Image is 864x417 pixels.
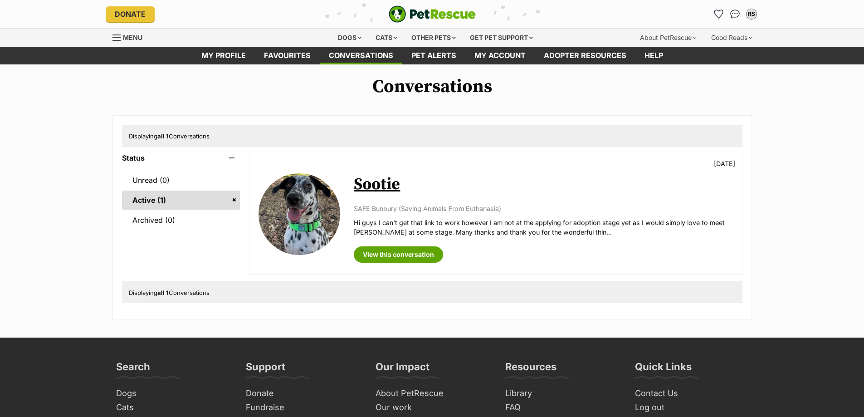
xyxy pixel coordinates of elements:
a: View this conversation [354,246,443,263]
header: Status [122,154,240,162]
a: Our work [372,401,493,415]
a: Help [635,47,672,64]
a: Donate [242,387,363,401]
a: Sootie [354,174,400,195]
a: Active (1) [122,191,240,210]
a: Dogs [112,387,233,401]
strong: all 1 [157,289,169,296]
a: conversations [320,47,402,64]
a: Unread (0) [122,171,240,190]
img: logo-e224e6f780fb5917bec1dbf3a21bbac754714ae5b6737aabdf751b685950b380.svg [389,5,476,23]
a: PetRescue [389,5,476,23]
img: Sootie [259,173,340,255]
button: My account [744,7,759,21]
div: Dogs [332,29,368,47]
a: Conversations [728,7,742,21]
a: Archived (0) [122,211,240,230]
a: Adopter resources [535,47,635,64]
h3: Our Impact [376,360,430,378]
a: My account [465,47,535,64]
div: Get pet support [464,29,539,47]
strong: all 1 [157,132,169,140]
div: Cats [369,29,404,47]
a: My profile [192,47,255,64]
div: RS [747,10,756,19]
h3: Support [246,360,285,378]
a: Log out [631,401,752,415]
a: Donate [106,6,155,22]
div: Good Reads [705,29,759,47]
a: Fundraise [242,401,363,415]
span: Displaying Conversations [129,289,210,296]
a: Pet alerts [402,47,465,64]
a: Cats [112,401,233,415]
a: Favourites [712,7,726,21]
a: About PetRescue [372,387,493,401]
div: Other pets [405,29,462,47]
p: [DATE] [714,159,735,168]
div: About PetRescue [634,29,703,47]
ul: Account quick links [712,7,759,21]
a: FAQ [502,401,622,415]
span: Menu [123,34,142,41]
img: chat-41dd97257d64d25036548639549fe6c8038ab92f7586957e7f3b1b290dea8141.svg [730,10,740,19]
a: Menu [112,29,149,45]
h3: Quick Links [635,360,692,378]
a: Library [502,387,622,401]
h3: Search [116,360,150,378]
a: Contact Us [631,387,752,401]
span: Displaying Conversations [129,132,210,140]
a: Favourites [255,47,320,64]
h3: Resources [505,360,556,378]
p: SAFE Bunbury (Saving Animals From Euthanasia) [354,204,732,213]
p: Hi guys I can't get that link to work however I am not at the applying for adoption stage yet as ... [354,218,732,237]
